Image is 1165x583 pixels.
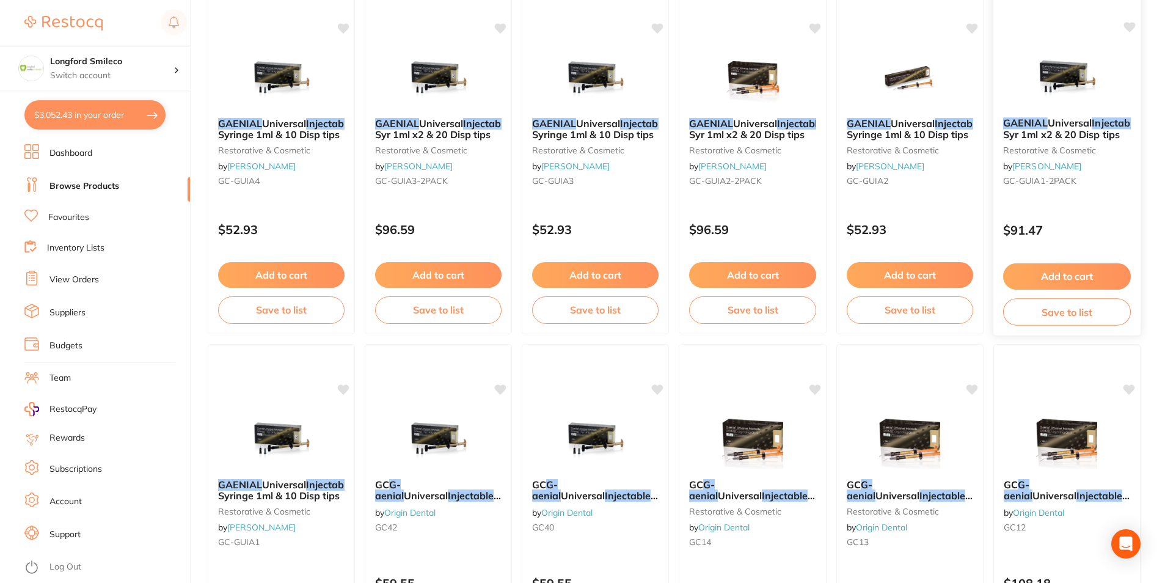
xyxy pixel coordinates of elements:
a: Team [49,372,71,384]
a: Browse Products [49,180,119,193]
button: Add to cart [218,262,345,288]
span: GC42 [375,522,397,533]
b: GC G-aenial Universal Injectable Syringe AO1 (Qty:1) [375,479,502,502]
a: [PERSON_NAME] [227,161,296,172]
b: GC G-aenial Universal Injectable Syringe A2 (Qty:2) [847,479,973,502]
span: GC-GUIA4 [218,175,260,186]
b: GAENIAL Universal Injectable A4 Syringe 1ml & 10 Disp tips [218,118,345,141]
button: Log Out [24,558,186,577]
b: GC G-aenial Universal Injectable Syringe A1 (Qty:2) [1004,479,1130,502]
small: restorative & cosmetic [218,145,345,155]
b: GC G-aenial Universal Injectable Syringe BW (Qty:1) [532,479,659,502]
span: by [532,161,610,172]
span: GC [532,479,546,491]
span: by [218,522,296,533]
img: GC G-aenial Universal Injectable Syringe A3 (Qty:2) [713,408,792,469]
span: A3 Syr 1ml x2 & 20 Disp tips [375,117,522,141]
img: GC G-aenial Universal Injectable Syringe A1 (Qty:2) [1027,408,1106,469]
span: by [218,161,296,172]
em: G-aenial [1004,479,1032,502]
em: Injectable [919,490,965,502]
span: Universal [891,117,935,130]
a: [PERSON_NAME] [541,161,610,172]
span: by [847,161,924,172]
em: GAENIAL [218,479,262,491]
button: Add to cart [689,262,816,288]
span: Syringe A3 (Qty:2) [689,490,843,513]
img: GC G-aenial Universal Injectable Syringe BW (Qty:1) [556,408,635,469]
p: $52.93 [218,222,345,237]
span: by [689,161,767,172]
p: $96.59 [689,222,816,237]
h4: Longford Smileco [50,56,173,68]
a: [PERSON_NAME] [698,161,767,172]
span: GC [375,479,389,491]
a: Support [49,529,81,541]
span: by [532,507,593,518]
p: $52.93 [532,222,659,237]
div: Open Intercom Messenger [1111,529,1141,559]
button: $3,052.43 in your order [24,100,166,130]
a: Subscriptions [49,463,102,475]
a: RestocqPay [24,402,97,416]
span: A2 Syringe 1ml & 10 Disp tips [847,117,994,141]
em: Injectable [762,490,808,502]
a: [PERSON_NAME] [227,522,296,533]
span: Syringe AO1 (Qty:1) [375,490,529,513]
span: GC [689,479,703,491]
a: Rewards [49,432,85,444]
a: Dashboard [49,147,92,159]
em: Injectable [463,117,509,130]
em: GAENIAL [375,117,419,130]
p: $96.59 [375,222,502,237]
span: Universal [718,490,762,502]
span: Universal [561,490,605,502]
em: G-aenial [847,479,875,502]
span: by [1004,507,1064,518]
button: Save to list [689,296,816,323]
span: Universal [733,117,777,130]
a: [PERSON_NAME] [384,161,453,172]
em: G-aenial [689,479,718,502]
span: A1 Syringe 1ml & 10 Disp tips [218,479,365,502]
span: Syringe A1 (Qty:2) [1004,490,1158,513]
span: GC-GUIA3-2PACK [375,175,448,186]
span: by [1003,161,1081,172]
img: GC G-aenial Universal Injectable Syringe AO1 (Qty:1) [399,408,478,469]
button: Add to cart [532,262,659,288]
img: Restocq Logo [24,16,103,31]
em: Injectable [620,117,666,130]
a: Account [49,496,82,508]
span: RestocqPay [49,403,97,416]
small: restorative & cosmetic [532,145,659,155]
b: GAENIAL Universal Injectable A1 Syr 1ml x2 & 20 Disp tips [1003,117,1131,140]
button: Save to list [532,296,659,323]
span: Syringe BW (Qty:1) [532,490,686,513]
span: GC-GUIA1-2PACK [1003,175,1076,186]
small: restorative & cosmetic [847,507,973,516]
span: GC-GUIA3 [532,175,574,186]
a: Favourites [48,211,89,224]
b: GAENIAL Universal Injectable A3 Syringe 1ml & 10 Disp tips [532,118,659,141]
span: by [375,161,453,172]
a: View Orders [49,274,99,286]
a: [PERSON_NAME] [856,161,924,172]
span: A4 Syringe 1ml & 10 Disp tips [218,117,365,141]
span: GC14 [689,537,711,548]
b: GAENIAL Universal Injectable A1 Syringe 1ml & 10 Disp tips [218,479,345,502]
span: GC-GUIA2 [847,175,888,186]
em: Injectable [605,490,651,502]
b: GC G-aenial Universal Injectable Syringe A3 (Qty:2) [689,479,816,502]
a: Origin Dental [698,522,750,533]
button: Add to cart [1003,263,1131,290]
span: GC [1004,479,1018,491]
a: Inventory Lists [47,242,104,254]
span: GC-GUIA1 [218,537,260,548]
a: Origin Dental [384,507,436,518]
em: Injectable [1076,490,1122,502]
span: Universal [1032,490,1076,502]
span: Universal [1048,117,1092,129]
img: GAENIAL Universal Injectable A4 Syringe 1ml & 10 Disp tips [242,47,321,108]
a: Budgets [49,340,82,352]
p: $52.93 [847,222,973,237]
